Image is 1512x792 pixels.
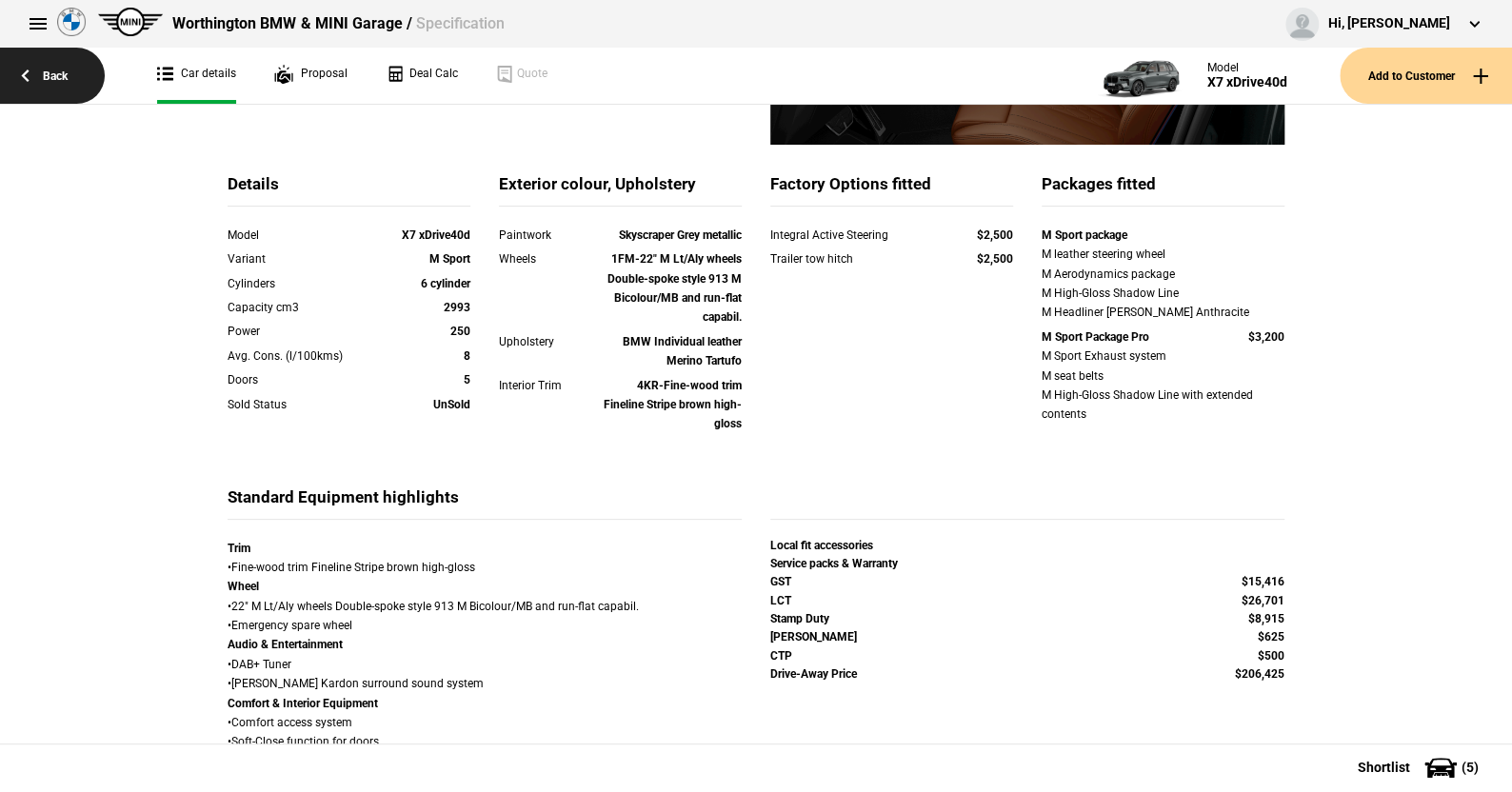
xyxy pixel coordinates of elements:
[228,486,742,520] div: Standard Equipment highlights
[450,325,470,338] strong: 250
[499,226,596,245] div: Paintwork
[228,298,373,317] div: Capacity cm3
[464,373,470,386] strong: 5
[770,575,791,588] strong: GST
[228,638,343,651] strong: Audio & Entertainment
[770,594,791,607] strong: LCT
[770,249,941,268] div: Trailer tow hitch
[1242,594,1284,607] strong: $26,701
[415,14,504,32] span: Specification
[429,252,470,266] strong: M Sport
[98,8,163,36] img: mini.png
[607,252,742,324] strong: 1FM-22" M Lt/Aly wheels Double-spoke style 913 M Bicolour/MB and run-flat capabil.
[228,322,373,341] div: Power
[433,398,470,411] strong: UnSold
[1207,61,1287,74] div: Model
[402,228,470,242] strong: X7 xDrive40d
[770,630,857,643] strong: [PERSON_NAME]
[619,228,742,242] strong: Skyscraper Grey metallic
[157,48,236,104] a: Car details
[1462,761,1479,774] span: ( 5 )
[977,252,1013,266] strong: $2,500
[228,580,259,593] strong: Wheel
[977,228,1013,242] strong: $2,500
[1235,667,1284,681] strong: $206,425
[228,697,378,710] strong: Comfort & Interior Equipment
[770,539,873,552] strong: Local fit accessories
[228,274,373,293] div: Cylinders
[228,542,250,555] strong: Trim
[770,649,792,663] strong: CTP
[770,667,857,681] strong: Drive-Away Price
[499,173,742,207] div: Exterior colour, Upholstery
[1042,173,1284,207] div: Packages fitted
[770,226,941,245] div: Integral Active Steering
[1258,630,1284,643] strong: $625
[228,249,373,268] div: Variant
[57,8,86,36] img: bmw.png
[386,48,458,104] a: Deal Calc
[1042,330,1149,344] strong: M Sport Package Pro
[1340,48,1512,104] button: Add to Customer
[1329,743,1512,791] button: Shortlist(5)
[228,370,373,389] div: Doors
[1248,330,1284,344] strong: $3,200
[770,173,1013,207] div: Factory Options fitted
[228,226,373,245] div: Model
[604,379,742,431] strong: 4KR-Fine-wood trim Fineline Stripe brown high-gloss
[274,48,348,104] a: Proposal
[228,173,470,207] div: Details
[444,301,470,314] strong: 2993
[1258,649,1284,663] strong: $500
[770,557,898,570] strong: Service packs & Warranty
[421,277,470,290] strong: 6 cylinder
[1042,346,1284,425] div: M Sport Exhaust system M seat belts M High-Gloss Shadow Line with extended contents
[1328,14,1450,33] div: Hi, [PERSON_NAME]
[623,335,742,367] strong: BMW Individual leather Merino Tartufo
[1207,74,1287,90] div: X7 xDrive40d
[1248,612,1284,625] strong: $8,915
[1242,575,1284,588] strong: $15,416
[1358,761,1410,774] span: Shortlist
[228,395,373,414] div: Sold Status
[464,349,470,363] strong: 8
[228,346,373,366] div: Avg. Cons. (l/100kms)
[770,612,829,625] strong: Stamp Duty
[172,13,504,34] div: Worthington BMW & MINI Garage /
[1042,228,1127,242] strong: M Sport package
[499,249,596,268] div: Wheels
[499,376,596,395] div: Interior Trim
[1042,245,1284,323] div: M leather steering wheel M Aerodynamics package M High-Gloss Shadow Line M Headliner [PERSON_NAME...
[499,332,596,351] div: Upholstery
